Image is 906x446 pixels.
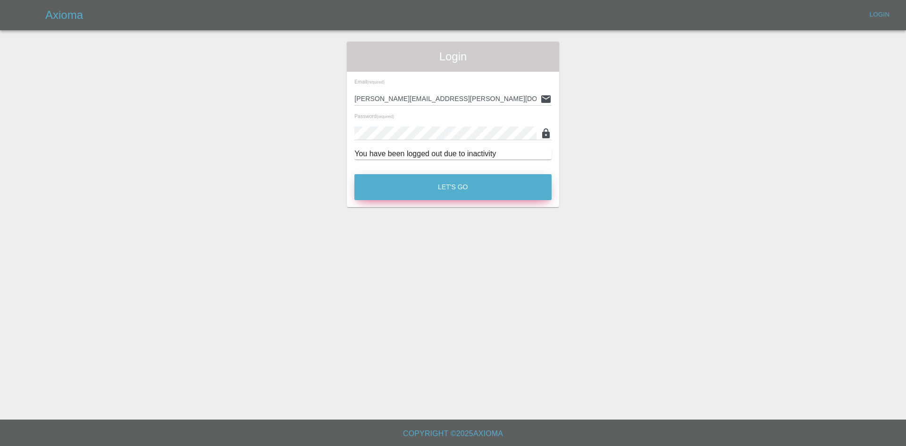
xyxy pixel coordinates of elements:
h5: Axioma [45,8,83,23]
span: Password [354,113,394,119]
div: You have been logged out due to inactivity [354,148,552,160]
button: Let's Go [354,174,552,200]
h6: Copyright © 2025 Axioma [8,427,898,440]
span: Login [354,49,552,64]
small: (required) [367,80,385,84]
a: Login [864,8,895,22]
span: Email [354,79,385,84]
small: (required) [377,115,394,119]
